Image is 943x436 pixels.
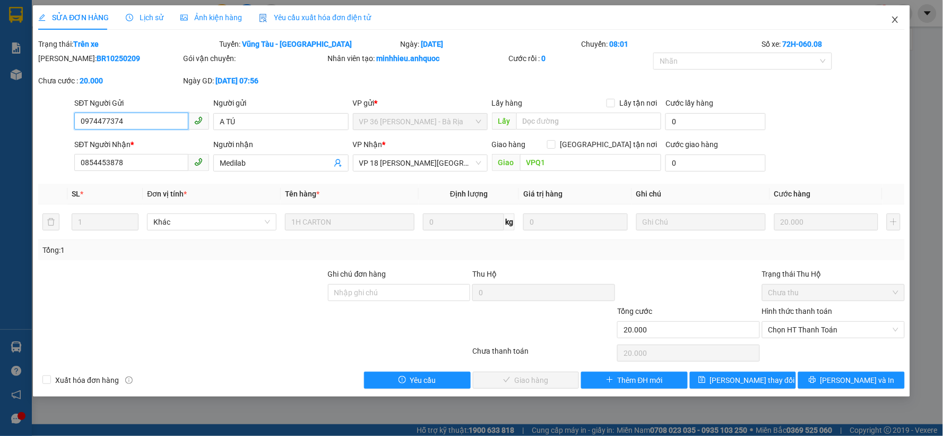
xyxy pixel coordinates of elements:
[359,114,481,130] span: VP 36 Lê Thành Duy - Bà Rịa
[259,14,267,22] img: icon
[183,75,326,87] div: Ngày GD:
[74,97,209,109] div: SĐT Người Gửi
[542,54,546,63] b: 0
[520,154,662,171] input: Dọc đường
[147,190,187,198] span: Đơn vị tính
[213,139,348,150] div: Người nhận
[880,5,910,35] button: Close
[125,377,133,384] span: info-circle
[556,139,661,150] span: [GEOGRAPHIC_DATA] tận nơi
[359,155,481,171] span: VP 18 Nguyễn Thái Bình - Quận 1
[51,374,123,386] span: Xuất hóa đơn hàng
[492,113,516,130] span: Lấy
[194,158,203,166] span: phone
[399,38,580,50] div: Ngày:
[42,244,364,256] div: Tổng: 1
[581,372,688,389] button: plusThêm ĐH mới
[72,190,80,198] span: SL
[891,15,899,24] span: close
[606,376,613,384] span: plus
[665,113,766,130] input: Cước lấy hàng
[364,372,471,389] button: exclamation-circleYêu cầu
[665,140,718,149] label: Cước giao hàng
[259,13,371,22] span: Yêu cầu xuất hóa đơn điện tử
[38,75,181,87] div: Chưa cước :
[665,155,766,172] input: Cước giao hàng
[473,372,579,389] button: checkGiao hàng
[665,99,713,107] label: Cước lấy hàng
[774,190,811,198] span: Cước hàng
[410,374,436,386] span: Yêu cầu
[492,154,520,171] span: Giao
[180,14,188,21] span: picture
[580,38,761,50] div: Chuyến:
[328,53,507,64] div: Nhân viên tạo:
[690,372,797,389] button: save[PERSON_NAME] thay đổi
[285,190,319,198] span: Tên hàng
[126,13,163,22] span: Lịch sử
[242,40,352,48] b: Vũng Tàu - [GEOGRAPHIC_DATA]
[194,116,203,125] span: phone
[783,40,823,48] b: 72H-060.08
[213,97,348,109] div: Người gửi
[698,376,706,384] span: save
[73,40,99,48] b: Trên xe
[504,213,515,230] span: kg
[768,285,898,301] span: Chưa thu
[618,374,663,386] span: Thêm ĐH mới
[353,140,383,149] span: VP Nhận
[399,376,406,384] span: exclamation-circle
[126,14,133,21] span: clock-circle
[472,270,497,278] span: Thu Hộ
[887,213,900,230] button: plus
[328,270,386,278] label: Ghi chú đơn hàng
[492,140,526,149] span: Giao hàng
[353,97,488,109] div: VP gửi
[183,53,326,64] div: Gói vận chuyển:
[377,54,440,63] b: minhhieu.anhquoc
[74,139,209,150] div: SĐT Người Nhận
[523,213,628,230] input: 0
[328,284,471,301] input: Ghi chú đơn hàng
[774,213,879,230] input: 0
[523,190,563,198] span: Giá trị hàng
[768,322,898,338] span: Chọn HT Thanh Toán
[798,372,905,389] button: printer[PERSON_NAME] và In
[80,76,103,85] b: 20.000
[762,268,905,280] div: Trạng thái Thu Hộ
[516,113,662,130] input: Dọc đường
[38,13,109,22] span: SỬA ĐƠN HÀNG
[762,307,833,315] label: Hình thức thanh toán
[492,99,523,107] span: Lấy hàng
[153,214,270,230] span: Khác
[97,54,140,63] b: BR10250209
[285,213,414,230] input: VD: Bàn, Ghế
[421,40,443,48] b: [DATE]
[38,14,46,21] span: edit
[609,40,628,48] b: 08:01
[617,307,652,315] span: Tổng cước
[37,38,218,50] div: Trạng thái:
[38,53,181,64] div: [PERSON_NAME]:
[615,97,661,109] span: Lấy tận nơi
[218,38,399,50] div: Tuyến:
[334,159,342,167] span: user-add
[632,184,770,204] th: Ghi chú
[710,374,795,386] span: [PERSON_NAME] thay đổi
[471,345,616,364] div: Chưa thanh toán
[215,76,258,85] b: [DATE] 07:56
[450,190,488,198] span: Định lượng
[809,376,816,384] span: printer
[761,38,906,50] div: Số xe:
[636,213,766,230] input: Ghi Chú
[820,374,895,386] span: [PERSON_NAME] và In
[509,53,652,64] div: Cước rồi :
[180,13,242,22] span: Ảnh kiện hàng
[42,213,59,230] button: delete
